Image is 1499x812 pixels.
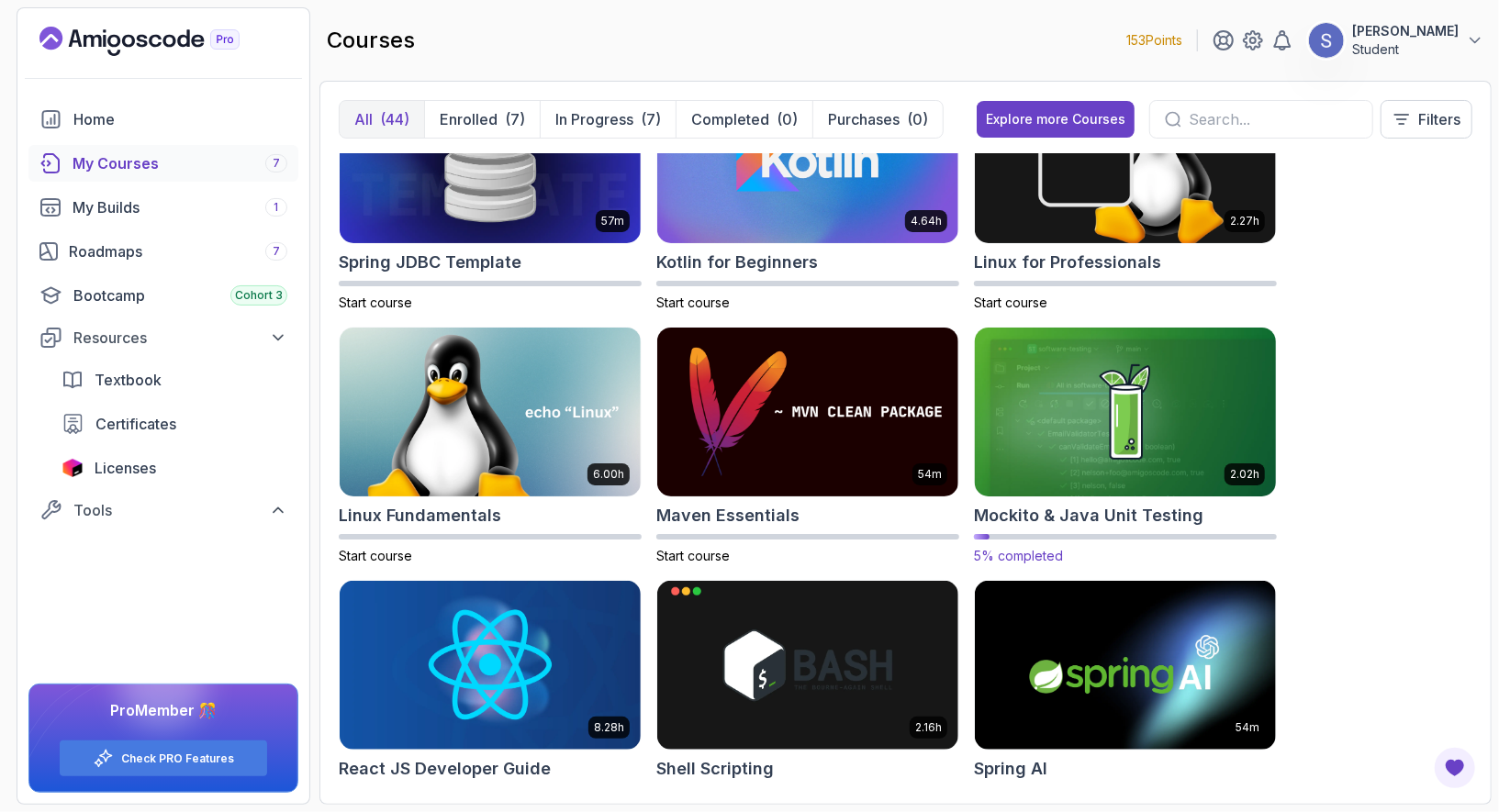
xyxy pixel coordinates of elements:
button: Explore more Courses [977,101,1135,138]
span: 5% completed [974,548,1063,563]
img: React JS Developer Guide card [340,581,641,750]
img: Mockito & Java Unit Testing card [968,324,1283,501]
p: 4.64h [911,214,942,228]
p: Enrolled [440,108,498,130]
button: Enrolled(7) [424,101,540,138]
h2: Spring AI [974,756,1047,782]
p: 8.28h [594,720,624,735]
img: Spring JDBC Template card [340,75,641,244]
img: Linux Fundamentals card [340,328,641,496]
p: Purchases [828,108,900,130]
span: Start course [339,295,412,310]
span: Start course [974,295,1047,310]
p: All [354,108,373,130]
h2: Spring JDBC Template [339,250,521,275]
button: Resources [28,321,298,354]
button: In Progress(7) [540,101,676,138]
div: Bootcamp [73,284,287,306]
p: 54m [918,467,942,482]
p: 2.27h [1230,214,1259,228]
a: textbook [50,362,298,398]
span: 1 [274,200,279,215]
span: Licenses [95,457,156,479]
input: Search... [1189,108,1358,130]
button: Check PRO Features [59,740,268,777]
span: Start course [656,295,730,310]
button: user profile image[PERSON_NAME]Student [1308,22,1484,59]
p: 2.02h [1230,467,1259,482]
span: Textbook [95,369,162,391]
img: Kotlin for Beginners card [657,75,958,244]
img: jetbrains icon [62,459,84,477]
div: Resources [73,327,287,349]
a: roadmaps [28,233,298,270]
h2: React JS Developer Guide [339,756,551,782]
span: Start course [656,548,730,563]
div: (44) [380,108,409,130]
div: My Courses [73,152,287,174]
button: All(44) [340,101,424,138]
a: bootcamp [28,277,298,314]
h2: Maven Essentials [656,503,800,528]
img: Shell Scripting card [657,581,958,750]
button: Completed(0) [676,101,812,138]
a: licenses [50,450,298,486]
img: Maven Essentials card [657,328,958,496]
h2: Linux Fundamentals [339,503,501,528]
p: 153 Points [1126,31,1182,50]
a: certificates [50,406,298,442]
a: Mockito & Java Unit Testing card2.02hMockito & Java Unit Testing5% completed [974,327,1277,565]
button: Open Feedback Button [1433,746,1477,790]
button: Purchases(0) [812,101,943,138]
button: Tools [28,494,298,527]
div: (0) [907,108,928,130]
img: user profile image [1309,23,1344,58]
a: courses [28,145,298,182]
p: Completed [691,108,769,130]
img: Linux for Professionals card [975,75,1276,244]
div: (0) [777,108,798,130]
span: 7 [273,156,280,171]
h2: Mockito & Java Unit Testing [974,503,1203,528]
div: My Builds [73,196,287,218]
span: 7 [273,244,280,259]
button: Filters [1381,100,1472,139]
h2: courses [327,26,415,55]
span: Start course [339,548,412,563]
span: Cohort 3 [235,288,283,303]
p: Student [1352,40,1459,59]
div: (7) [505,108,525,130]
p: 54m [1236,720,1259,735]
p: 2.16h [915,720,942,735]
img: Spring AI card [975,581,1276,750]
h2: Kotlin for Beginners [656,250,818,275]
p: In Progress [555,108,633,130]
div: Tools [73,499,287,521]
a: Landing page [39,27,282,56]
span: Certificates [95,413,176,435]
p: 6.00h [593,467,624,482]
p: [PERSON_NAME] [1352,22,1459,40]
div: Roadmaps [69,240,287,262]
div: Home [73,108,287,130]
a: builds [28,189,298,226]
a: home [28,101,298,138]
a: Check PRO Features [121,751,234,766]
h2: Linux for Professionals [974,250,1161,275]
p: Filters [1418,108,1460,130]
h2: Shell Scripting [656,756,774,782]
div: (7) [641,108,661,130]
div: Explore more Courses [986,110,1125,128]
p: 57m [601,214,624,228]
